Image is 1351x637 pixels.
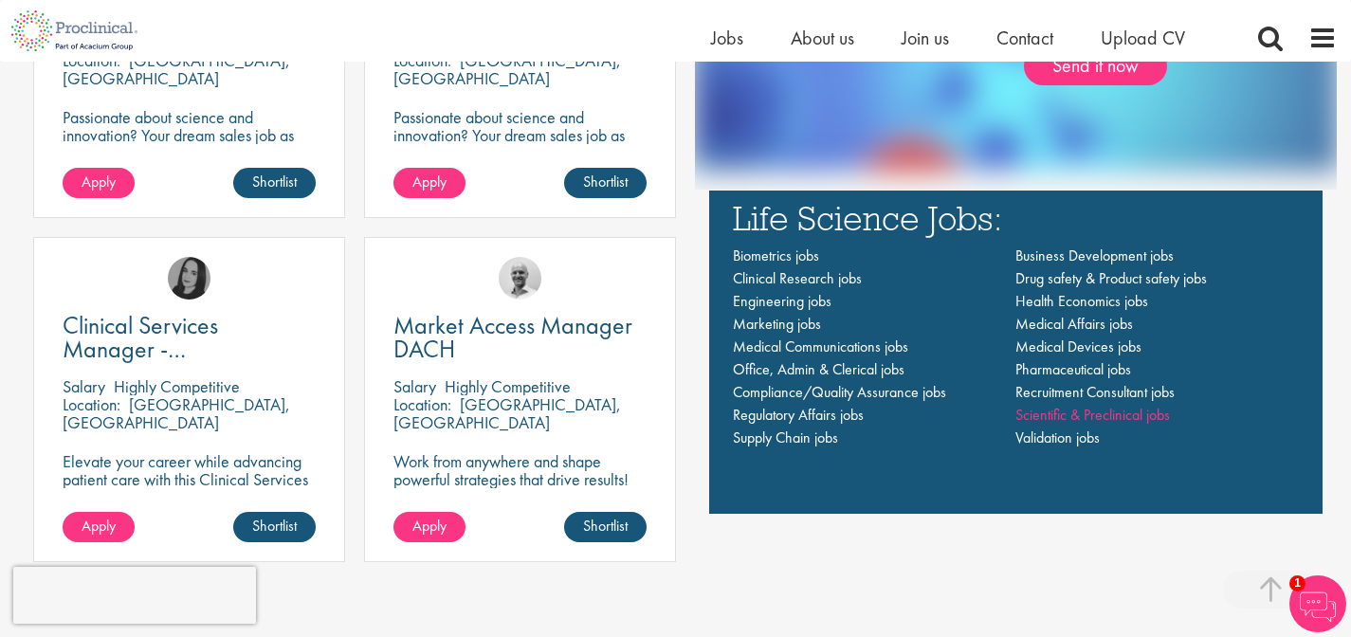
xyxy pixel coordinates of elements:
a: Medical Communications jobs [733,337,908,356]
a: Supply Chain jobs [733,428,838,447]
a: Apply [63,512,135,542]
span: Apply [412,516,447,536]
a: Shortlist [564,168,647,198]
p: Elevate your career while advancing patient care with this Clinical Services Manager position wit... [63,452,316,524]
a: Apply [393,168,466,198]
p: [GEOGRAPHIC_DATA], [GEOGRAPHIC_DATA] [393,49,621,89]
p: [GEOGRAPHIC_DATA], [GEOGRAPHIC_DATA] [63,49,290,89]
a: Apply [393,512,466,542]
p: [GEOGRAPHIC_DATA], [GEOGRAPHIC_DATA] [393,393,621,433]
span: Apply [82,516,116,536]
a: Shortlist [233,168,316,198]
a: Apply [63,168,135,198]
span: Clinical Services Manager - [GEOGRAPHIC_DATA], [GEOGRAPHIC_DATA] [63,309,298,412]
a: Medical Affairs jobs [1015,314,1133,334]
span: Apply [82,172,116,191]
a: Jobs [711,26,743,50]
a: Upload CV [1101,26,1185,50]
a: Drug safety & Product safety jobs [1015,268,1207,288]
p: Highly Competitive [114,375,240,397]
p: Highly Competitive [445,375,571,397]
a: About us [791,26,854,50]
a: Health Economics jobs [1015,291,1148,311]
a: Biometrics jobs [733,246,819,265]
a: Business Development jobs [1015,246,1174,265]
span: Apply [412,172,447,191]
img: Chatbot [1289,575,1346,632]
a: Market Access Manager DACH [393,314,647,361]
p: Passionate about science and innovation? Your dream sales job as Territory Manager awaits! [393,108,647,162]
a: Marketing jobs [733,314,821,334]
a: Medical Devices jobs [1015,337,1141,356]
a: Engineering jobs [733,291,831,311]
a: Pharmaceutical jobs [1015,359,1131,379]
a: Contact [996,26,1053,50]
a: Send it now [1024,47,1167,85]
a: Recruitment Consultant jobs [1015,382,1175,402]
p: Passionate about science and innovation? Your dream sales job as Territory Manager awaits! [63,108,316,162]
span: Salary [63,375,105,397]
p: Work from anywhere and shape powerful strategies that drive results! Enjoy the freedom of remote ... [393,452,647,524]
span: 1 [1289,575,1305,591]
a: Compliance/Quality Assurance jobs [733,382,946,402]
p: [GEOGRAPHIC_DATA], [GEOGRAPHIC_DATA] [63,393,290,433]
a: Shortlist [564,512,647,542]
a: Scientific & Preclinical jobs [1015,405,1170,425]
a: Office, Admin & Clerical jobs [733,359,904,379]
a: Clinical Research jobs [733,268,862,288]
a: Join us [902,26,949,50]
h3: Life Science Jobs: [733,200,1300,235]
a: Validation jobs [1015,428,1100,447]
span: Salary [393,375,436,397]
img: Anna Klemencic [168,257,210,300]
iframe: reCAPTCHA [13,567,256,624]
a: Regulatory Affairs jobs [733,405,864,425]
a: Shortlist [233,512,316,542]
a: Clinical Services Manager - [GEOGRAPHIC_DATA], [GEOGRAPHIC_DATA] [63,314,316,361]
span: Location: [63,393,120,415]
nav: Main navigation [733,245,1300,449]
img: Jake Robinson [499,257,541,300]
span: Market Access Manager DACH [393,309,632,365]
span: Location: [393,393,451,415]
